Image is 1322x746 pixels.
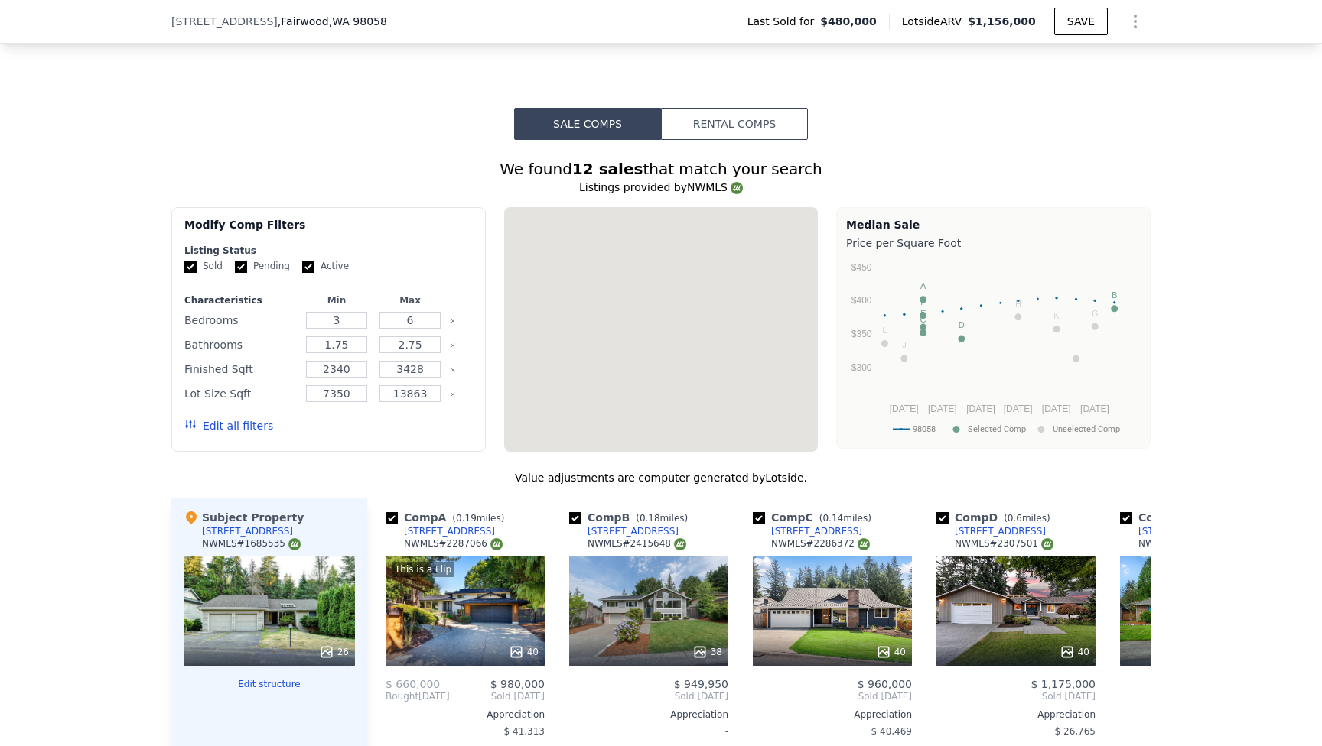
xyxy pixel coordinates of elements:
div: Comp A [386,510,510,525]
div: Appreciation [753,709,912,721]
svg: A chart. [846,254,1141,445]
div: [STREET_ADDRESS] [1138,525,1229,537]
img: NWMLS Logo [288,538,301,550]
div: We found that match your search [171,158,1151,180]
a: [STREET_ADDRESS] [936,525,1046,537]
text: Selected Comp [968,424,1026,434]
div: Bathrooms [184,334,297,355]
text: H [1015,299,1021,308]
div: Lot Size Sqft [184,383,297,404]
div: Comp E [1120,510,1244,525]
text: [DATE] [1080,404,1109,414]
span: Bought [386,690,418,702]
text: G [1092,309,1099,318]
text: C [920,315,926,324]
button: Clear [450,318,456,324]
text: [DATE] [928,404,957,414]
img: NWMLS Logo [490,538,503,550]
text: $450 [851,262,872,273]
span: $ 960,000 [858,678,912,690]
div: Appreciation [569,709,728,721]
span: ( miles) [630,513,694,524]
button: Sale Comps [514,108,661,140]
span: $1,156,000 [968,15,1036,28]
button: SAVE [1054,8,1108,35]
div: [STREET_ADDRESS] [588,525,679,537]
input: Sold [184,261,197,273]
div: Listings provided by NWMLS [171,180,1151,195]
text: E [920,309,926,318]
input: Pending [235,261,247,273]
div: Median Sale [846,217,1141,232]
div: [STREET_ADDRESS] [955,525,1046,537]
div: Comp C [753,510,878,525]
text: I [1075,340,1077,349]
text: $300 [851,362,872,373]
text: [DATE] [1042,404,1071,414]
span: 0.6 [1008,513,1022,524]
text: $350 [851,329,872,339]
span: $ 40,469 [871,726,912,737]
div: Min [303,294,370,307]
span: Last Sold for [747,14,821,29]
div: 26 [319,644,349,660]
text: B [1112,290,1117,300]
span: [STREET_ADDRESS] [171,14,278,29]
a: [STREET_ADDRESS] [386,525,495,537]
div: NWMLS # 1685535 [202,537,301,550]
text: [DATE] [890,404,919,414]
button: Clear [450,367,456,373]
div: 40 [509,644,539,660]
div: Finished Sqft [184,358,297,380]
span: ( miles) [446,513,510,524]
div: 38 [692,644,722,660]
text: K [1053,311,1060,320]
text: Unselected Comp [1053,424,1120,434]
div: - [569,721,728,742]
text: [DATE] [1004,404,1033,414]
span: 0.14 [822,513,843,524]
text: $400 [851,295,872,306]
div: [STREET_ADDRESS] [771,525,862,537]
div: NWMLS # 2291428 [1138,537,1237,550]
button: Show Options [1120,6,1151,37]
div: Subject Property [184,510,304,525]
span: , WA 98058 [329,15,387,28]
div: [DATE] [386,690,450,702]
span: Sold [DATE] [450,690,545,702]
div: Bedrooms [184,310,297,331]
div: Comp D [936,510,1057,525]
div: NWMLS # 2286372 [771,537,870,550]
span: $ 980,000 [490,678,545,690]
span: $ 949,950 [674,678,728,690]
div: 40 [876,644,906,660]
div: Listing Status [184,245,473,257]
img: NWMLS Logo [1041,538,1053,550]
label: Sold [184,260,223,273]
div: Appreciation [386,709,545,721]
span: $ 660,000 [386,678,440,690]
span: 0.18 [640,513,660,524]
div: Price per Square Foot [846,232,1141,254]
span: $ 1,175,000 [1031,678,1096,690]
div: Max [376,294,444,307]
span: 0.19 [456,513,477,524]
label: Active [302,260,349,273]
div: Value adjustments are computer generated by Lotside . [171,470,1151,485]
span: Sold [DATE] [936,690,1096,702]
div: Appreciation [936,709,1096,721]
div: NWMLS # 2287066 [404,537,503,550]
label: Pending [235,260,290,273]
span: Sold [DATE] [569,690,728,702]
text: F [920,297,926,307]
a: [STREET_ADDRESS] [569,525,679,537]
strong: 12 sales [572,160,643,178]
button: Clear [450,391,456,397]
img: NWMLS Logo [858,538,870,550]
div: This is a Flip [392,562,454,577]
span: Sold [DATE] [1120,690,1279,702]
div: NWMLS # 2415648 [588,537,686,550]
text: L [882,326,887,335]
span: ( miles) [813,513,878,524]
